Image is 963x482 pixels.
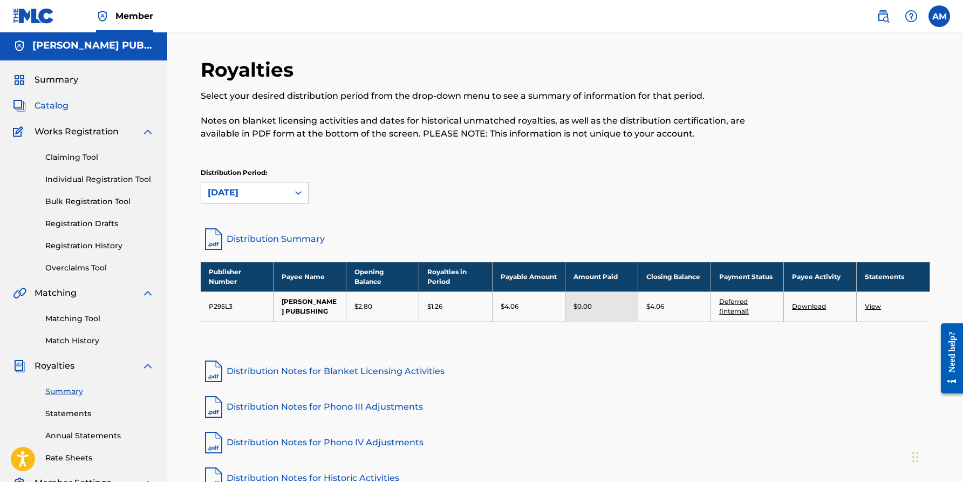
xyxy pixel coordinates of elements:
th: Payable Amount [492,262,565,291]
th: Publisher Number [201,262,274,291]
a: Distribution Notes for Blanket Licensing Activities [201,358,930,384]
th: Royalties in Period [419,262,492,291]
a: Deferred (Internal) [719,297,749,315]
a: View [865,302,881,310]
span: Catalog [35,99,69,112]
iframe: Resource Center [933,314,963,403]
img: pdf [201,394,227,420]
p: $2.80 [354,302,372,311]
a: Match History [45,335,154,347]
a: Registration Drafts [45,218,154,229]
img: help [905,10,918,23]
img: expand [141,359,154,372]
a: Distribution Notes for Phono IV Adjustments [201,430,930,456]
img: Works Registration [13,125,27,138]
p: $4.06 [501,302,518,311]
h5: LACRUZ MILLER PUBLISHING [32,39,154,52]
p: Notes on blanket licensing activities and dates for historical unmatched royalties, as well as th... [201,114,762,140]
a: Overclaims Tool [45,262,154,274]
a: CatalogCatalog [13,99,69,112]
img: pdf [201,358,227,384]
th: Payment Status [711,262,783,291]
h2: Royalties [201,58,299,82]
div: User Menu [928,5,950,27]
img: search [877,10,890,23]
div: Help [900,5,922,27]
img: pdf [201,430,227,456]
th: Payee Name [274,262,346,291]
p: $1.26 [427,302,442,311]
a: Statements [45,408,154,419]
iframe: Chat Widget [909,430,963,482]
div: Drag [912,441,919,473]
a: Annual Statements [45,430,154,442]
a: Public Search [872,5,894,27]
p: Distribution Period: [201,168,309,178]
span: Summary [35,73,78,86]
span: Member [115,10,153,22]
a: Individual Registration Tool [45,174,154,185]
a: Distribution Summary [201,226,930,252]
a: Claiming Tool [45,152,154,163]
a: Bulk Registration Tool [45,196,154,207]
img: Summary [13,73,26,86]
img: Top Rightsholder [96,10,109,23]
p: Select your desired distribution period from the drop-down menu to see a summary of information f... [201,90,762,103]
td: [PERSON_NAME] PUBLISHING [274,291,346,321]
img: Matching [13,287,26,300]
img: MLC Logo [13,8,54,24]
a: Download [792,302,826,310]
th: Payee Activity [784,262,857,291]
a: Registration History [45,240,154,252]
img: distribution-summary-pdf [201,226,227,252]
td: P295L3 [201,291,274,321]
p: $4.06 [646,302,664,311]
img: Royalties [13,359,26,372]
th: Statements [857,262,930,291]
img: Catalog [13,99,26,112]
a: Matching Tool [45,313,154,324]
img: Accounts [13,39,26,52]
img: expand [141,125,154,138]
img: expand [141,287,154,300]
a: SummarySummary [13,73,78,86]
div: [DATE] [208,186,282,199]
th: Opening Balance [346,262,419,291]
p: $0.00 [573,302,592,311]
a: Rate Sheets [45,452,154,464]
a: Summary [45,386,154,397]
span: Matching [35,287,77,300]
span: Royalties [35,359,74,372]
span: Works Registration [35,125,119,138]
th: Amount Paid [565,262,638,291]
th: Closing Balance [638,262,711,291]
a: Distribution Notes for Phono III Adjustments [201,394,930,420]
